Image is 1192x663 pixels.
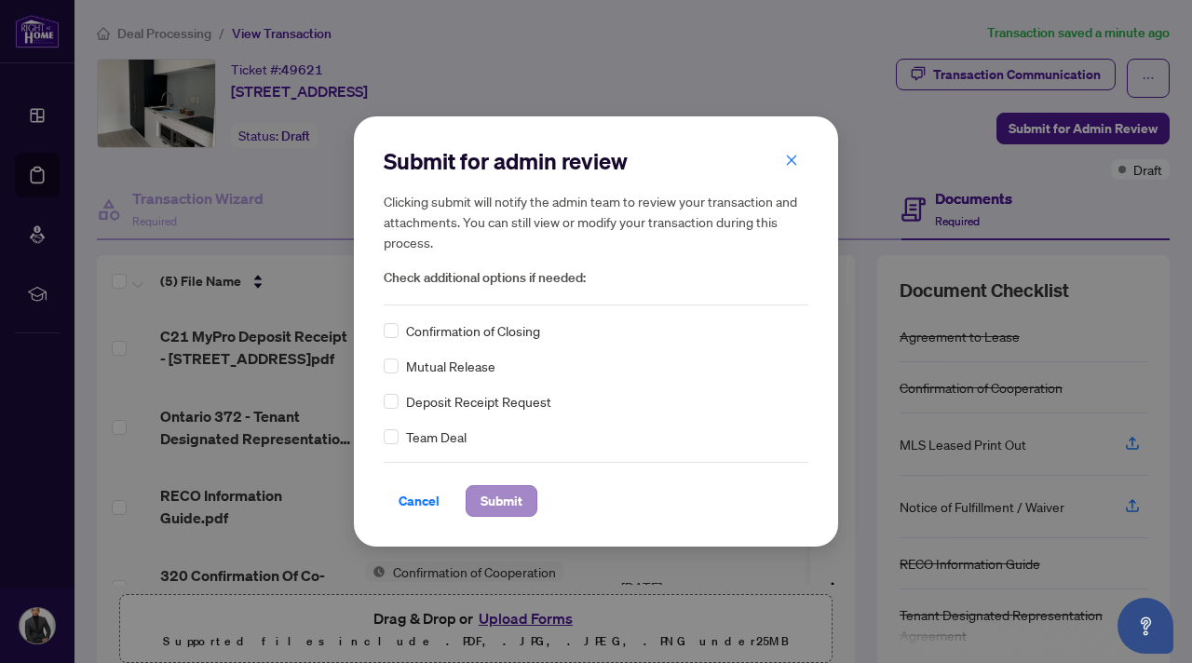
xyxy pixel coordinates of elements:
[406,356,495,376] span: Mutual Release
[785,154,798,167] span: close
[406,391,551,412] span: Deposit Receipt Request
[384,191,808,252] h5: Clicking submit will notify the admin team to review your transaction and attachments. You can st...
[384,146,808,176] h2: Submit for admin review
[406,426,467,447] span: Team Deal
[1117,598,1173,654] button: Open asap
[384,267,808,289] span: Check additional options if needed:
[406,320,540,341] span: Confirmation of Closing
[466,485,537,517] button: Submit
[481,486,522,516] span: Submit
[384,485,454,517] button: Cancel
[399,486,440,516] span: Cancel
